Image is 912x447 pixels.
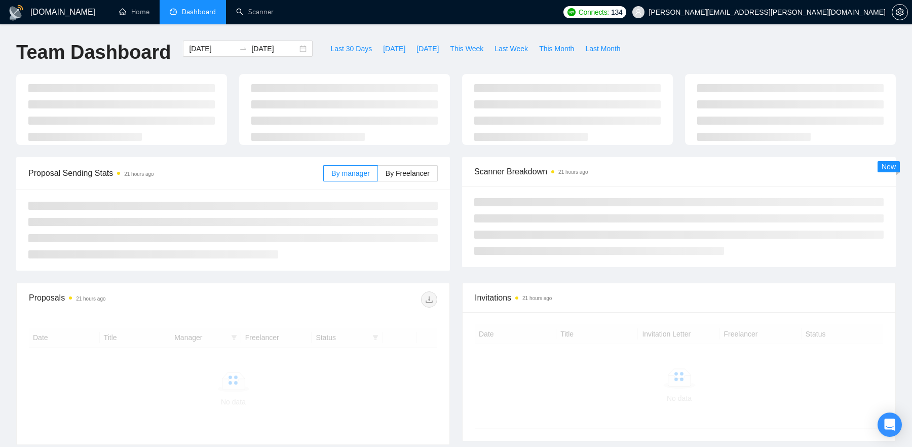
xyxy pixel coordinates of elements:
[882,163,896,171] span: New
[558,169,588,175] time: 21 hours ago
[239,45,247,53] span: swap-right
[236,8,274,16] a: searchScanner
[28,167,323,179] span: Proposal Sending Stats
[567,8,576,16] img: upwork-logo.png
[475,291,883,304] span: Invitations
[579,7,609,18] span: Connects:
[251,43,297,54] input: End date
[239,45,247,53] span: to
[534,41,580,57] button: This Month
[580,41,626,57] button: Last Month
[124,171,154,177] time: 21 hours ago
[377,41,411,57] button: [DATE]
[892,8,908,16] a: setting
[539,43,574,54] span: This Month
[522,295,552,301] time: 21 hours ago
[383,43,405,54] span: [DATE]
[119,8,149,16] a: homeHome
[892,4,908,20] button: setting
[495,43,528,54] span: Last Week
[189,43,235,54] input: Start date
[330,43,372,54] span: Last 30 Days
[489,41,534,57] button: Last Week
[892,8,907,16] span: setting
[76,296,105,302] time: 21 hours ago
[29,291,233,308] div: Proposals
[474,165,884,178] span: Scanner Breakdown
[585,43,620,54] span: Last Month
[611,7,622,18] span: 134
[325,41,377,57] button: Last 30 Days
[386,169,430,177] span: By Freelancer
[878,413,902,437] div: Open Intercom Messenger
[16,41,171,64] h1: Team Dashboard
[635,9,642,16] span: user
[331,169,369,177] span: By manager
[444,41,489,57] button: This Week
[170,8,177,15] span: dashboard
[416,43,439,54] span: [DATE]
[8,5,24,21] img: logo
[182,8,216,16] span: Dashboard
[411,41,444,57] button: [DATE]
[450,43,483,54] span: This Week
